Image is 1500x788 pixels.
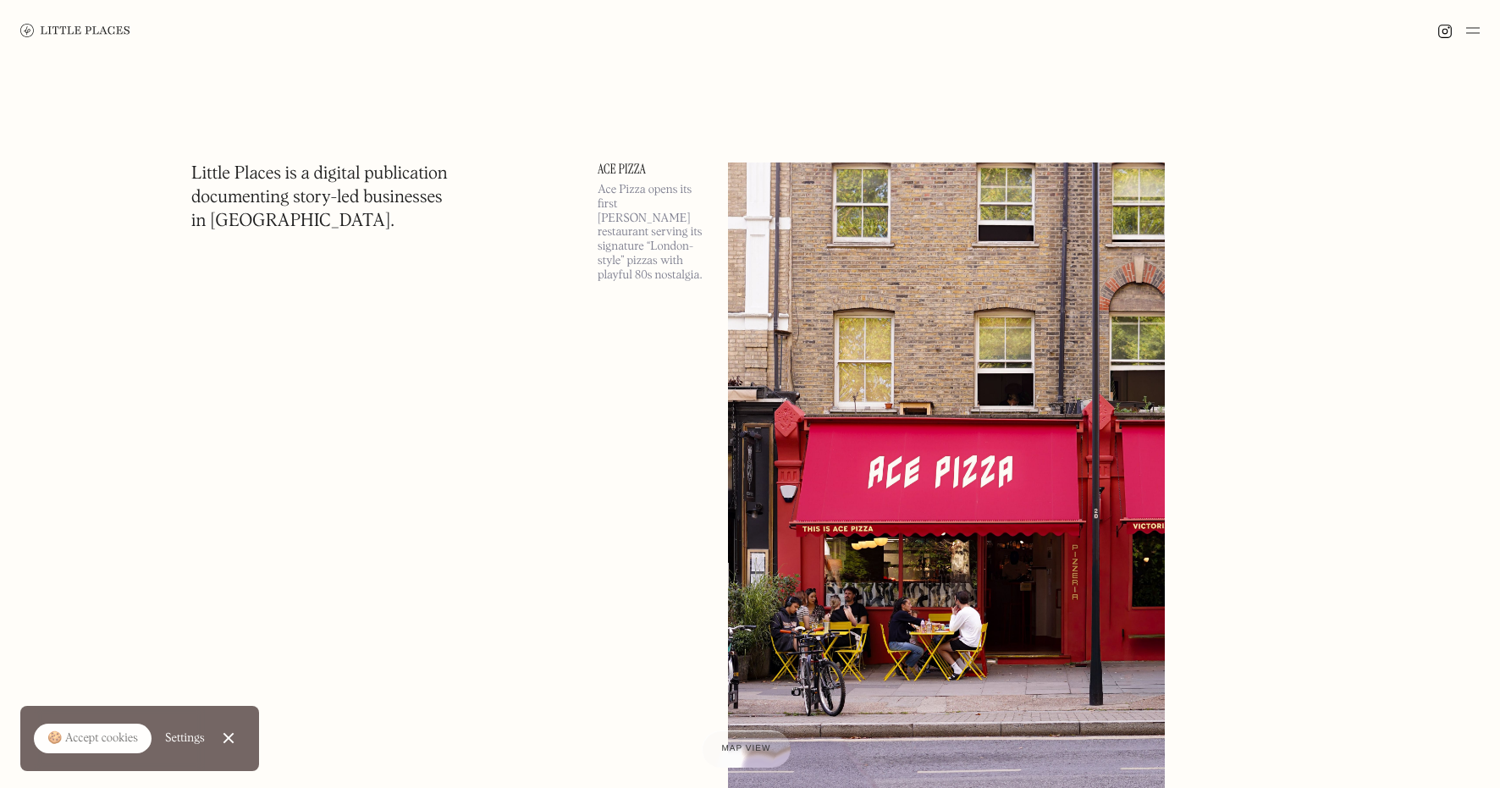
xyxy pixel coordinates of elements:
span: Map view [722,744,771,753]
a: Close Cookie Popup [212,721,245,755]
a: 🍪 Accept cookies [34,724,152,754]
a: Settings [165,719,205,758]
h1: Little Places is a digital publication documenting story-led businesses in [GEOGRAPHIC_DATA]. [191,163,448,234]
a: Map view [702,730,791,768]
div: Settings [165,732,205,744]
a: Ace Pizza [598,163,708,176]
div: 🍪 Accept cookies [47,730,138,747]
p: Ace Pizza opens its first [PERSON_NAME] restaurant serving its signature “London-style” pizzas wi... [598,183,708,283]
div: Close Cookie Popup [228,738,229,739]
